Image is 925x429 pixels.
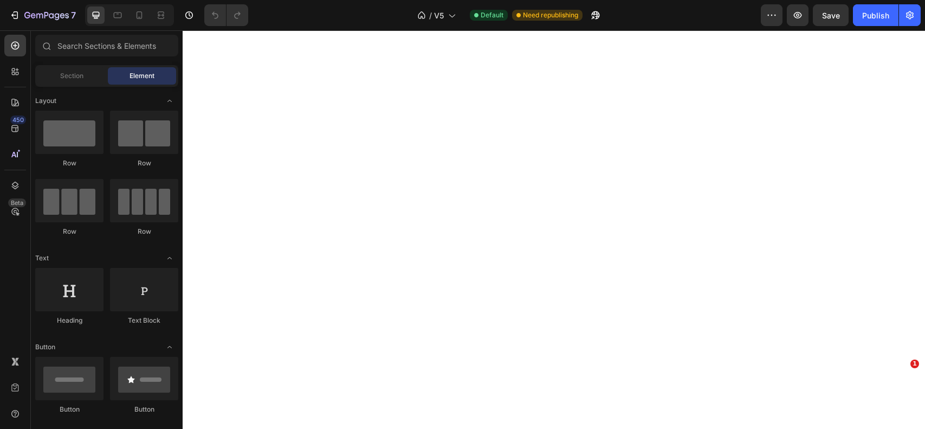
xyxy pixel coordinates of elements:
[888,376,914,402] iframe: Intercom live chat
[161,92,178,110] span: Toggle open
[110,405,178,414] div: Button
[161,338,178,356] span: Toggle open
[862,10,889,21] div: Publish
[130,71,154,81] span: Element
[910,360,919,368] span: 1
[35,405,104,414] div: Button
[434,10,444,21] span: V5
[853,4,898,26] button: Publish
[110,227,178,236] div: Row
[204,4,248,26] div: Undo/Redo
[110,316,178,325] div: Text Block
[822,11,840,20] span: Save
[813,4,849,26] button: Save
[60,71,83,81] span: Section
[35,227,104,236] div: Row
[161,249,178,267] span: Toggle open
[35,35,178,56] input: Search Sections & Elements
[35,253,49,263] span: Text
[4,4,81,26] button: 7
[71,9,76,22] p: 7
[523,10,578,20] span: Need republishing
[35,158,104,168] div: Row
[8,199,26,207] div: Beta
[183,30,925,429] iframe: Design area
[35,96,56,106] span: Layout
[110,158,178,168] div: Row
[35,316,104,325] div: Heading
[35,342,55,352] span: Button
[429,10,432,21] span: /
[481,10,503,20] span: Default
[10,116,26,124] div: 450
